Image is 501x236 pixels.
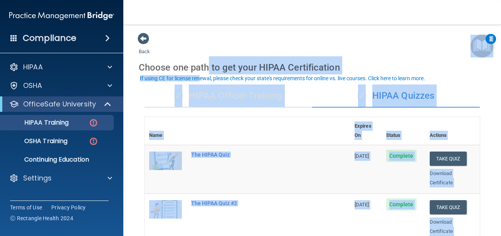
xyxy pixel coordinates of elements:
th: Expires On [350,117,382,145]
a: OSHA [9,81,112,90]
th: Name [145,117,187,145]
a: Download Certificate [430,219,453,234]
img: danger-circle.6113f641.png [89,137,98,146]
button: Open Resource Center, 2 new notifications [471,35,493,57]
div: Choose one path to get your HIPAA Certification [139,56,486,79]
button: Take Quiz [430,200,467,214]
th: Status [382,117,425,145]
p: OSHA Training [5,137,67,145]
p: Settings [23,174,52,183]
a: HIPAA [9,62,112,72]
a: Settings [9,174,112,183]
div: 2 [489,39,492,49]
span: ✓ [358,90,366,101]
span: [DATE] [355,202,369,207]
span: [DATE] [355,153,369,159]
div: The HIPAA Quiz [191,152,311,158]
p: Continuing Education [5,156,110,164]
div: The HIPAA Quiz #2 [191,200,311,206]
div: If using CE for license renewal, please check your state's requirements for online vs. live cours... [140,76,425,81]
span: Complete [386,198,417,211]
a: OfficeSafe University [9,99,112,109]
th: Actions [425,117,480,145]
div: HIPAA Officer Training [145,84,312,108]
span: Ⓒ Rectangle Health 2024 [10,214,73,222]
a: Download Certificate [430,170,453,185]
img: PMB logo [9,8,114,24]
img: danger-circle.6113f641.png [89,118,98,128]
span: ✓ [174,90,183,101]
p: HIPAA Training [5,119,69,126]
button: Take Quiz [430,152,467,166]
button: If using CE for license renewal, please check your state's requirements for online vs. live cours... [139,74,426,82]
a: Terms of Use [10,204,42,211]
p: OSHA [23,81,42,90]
h4: Compliance [23,33,76,44]
div: HIPAA Quizzes [312,84,480,108]
p: OfficeSafe University [23,99,96,109]
span: Complete [386,150,417,162]
a: Privacy Policy [51,204,86,211]
a: Back [139,39,150,54]
p: HIPAA [23,62,43,72]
